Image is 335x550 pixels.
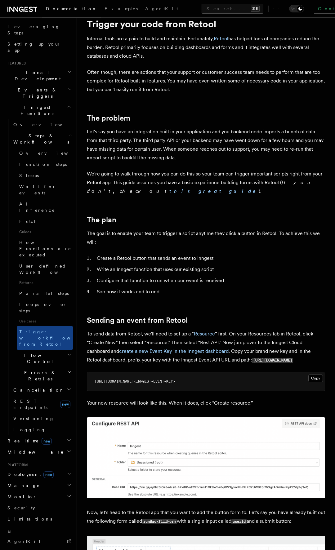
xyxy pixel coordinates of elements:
[17,170,73,181] a: Sleeps
[13,427,46,432] span: Logging
[17,299,73,316] a: Loops over steps
[11,396,73,413] a: REST Endpointsnew
[5,104,67,117] span: Inngest Functions
[231,519,247,524] code: userId
[87,229,325,246] p: The goal is to enable your team to trigger a script anytime they click a button in Retool. To ach...
[11,119,73,130] a: Overview
[87,68,325,94] p: Often though, there are actions that your support or customer success team needs to perform that ...
[251,6,260,12] kbd: ⌘K
[7,539,40,544] span: AgentKit
[5,446,73,458] button: Middleware
[5,69,68,82] span: Local Development
[17,288,73,299] a: Parallel steps
[87,18,325,29] h1: Trigger your code from Retool
[17,326,73,350] a: Trigger workflows from Retool
[17,278,73,288] span: Patterns
[13,399,47,410] span: REST Endpoints
[17,159,73,170] a: Function steps
[11,367,73,384] button: Errors & Retries
[87,330,325,365] p: To send data from Retool, we'll need to set up a “ ” first. On your Resources tab in Retool, clic...
[202,4,263,14] button: Search...⌘K
[105,6,138,11] span: Examples
[42,2,101,17] a: Documentation
[17,316,73,326] span: Use cases
[19,184,56,195] span: Wait for events
[5,61,26,66] span: Features
[95,287,325,296] li: See how it works end to end
[19,202,55,213] span: AI Inference
[101,2,141,17] a: Examples
[5,67,73,84] button: Local Development
[19,173,39,178] span: Sleeps
[11,148,73,350] div: Steps & Workflows
[7,517,52,521] span: Limitations
[5,491,73,502] button: Monitor
[11,133,69,145] span: Steps & Workflows
[5,449,64,455] span: Middleware
[17,216,73,227] a: Fetch
[5,119,73,435] div: Inngest Functions
[214,36,228,42] a: Retool
[169,188,259,194] a: this great guide
[11,352,67,365] span: Flow Control
[5,469,73,480] button: Deploymentnew
[11,130,73,148] button: Steps & Workflows
[141,2,182,17] a: AgentKit
[95,379,175,384] span: [URL][DOMAIN_NAME]<INNGEST-EVENT-KEY>
[5,87,68,99] span: Events & Triggers
[17,227,73,237] span: Guides
[145,6,178,11] span: AgentKit
[5,38,73,56] a: Setting up your app
[5,21,73,38] a: Leveraging Steps
[13,416,54,421] span: Versioning
[19,291,69,296] span: Parallel steps
[42,438,52,445] span: new
[95,265,325,274] li: Write an Inngest function that uses our existing script
[17,260,73,278] a: User-defined Workflows
[87,417,325,499] img: Inngest Retool resource screenshot
[5,463,28,468] span: Platform
[308,374,323,382] button: Copy
[5,536,73,547] a: AgentKit
[13,122,77,127] span: Overview
[252,358,293,363] code: [URL][DOMAIN_NAME]
[19,264,75,275] span: User-defined Workflows
[43,471,54,478] span: new
[19,240,71,257] span: How Functions are executed
[17,198,73,216] a: AI Inference
[5,513,73,525] a: Limitations
[87,399,325,407] p: Your new resource will look like this. When it does, click “Create resource.”
[7,505,35,510] span: Security
[17,148,73,159] a: Overview
[5,84,73,102] button: Events & Triggers
[194,331,215,337] a: Resource
[60,401,70,408] span: new
[11,424,73,435] a: Logging
[87,170,325,196] p: We're going to walk through how you can do this so your team can trigger important scripts right ...
[5,502,73,513] a: Security
[19,162,67,167] span: Function steps
[142,519,177,524] code: runBackfillForm
[17,181,73,198] a: Wait for events
[5,482,40,489] span: Manage
[5,530,11,534] span: AI
[289,5,304,12] button: Toggle dark mode
[5,435,73,446] button: Realtimenew
[7,24,60,35] span: Leveraging Steps
[19,302,67,313] span: Loops over steps
[11,384,73,396] button: Cancellation
[87,215,116,224] a: The plan
[11,350,73,367] button: Flow Control
[5,438,52,444] span: Realtime
[95,276,325,285] li: Configure that function to run when our event is received
[95,254,325,263] li: Create a Retool button that sends an event to Inngest
[46,6,97,11] span: Documentation
[5,480,73,491] button: Manage
[19,151,83,156] span: Overview
[5,102,73,119] button: Inngest Functions
[7,42,61,53] span: Setting up your app
[87,114,130,122] a: The problem
[19,219,37,224] span: Fetch
[119,348,229,354] a: create a new Event Key in the Inngest dashboard
[87,316,188,325] a: Sending an event from Retool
